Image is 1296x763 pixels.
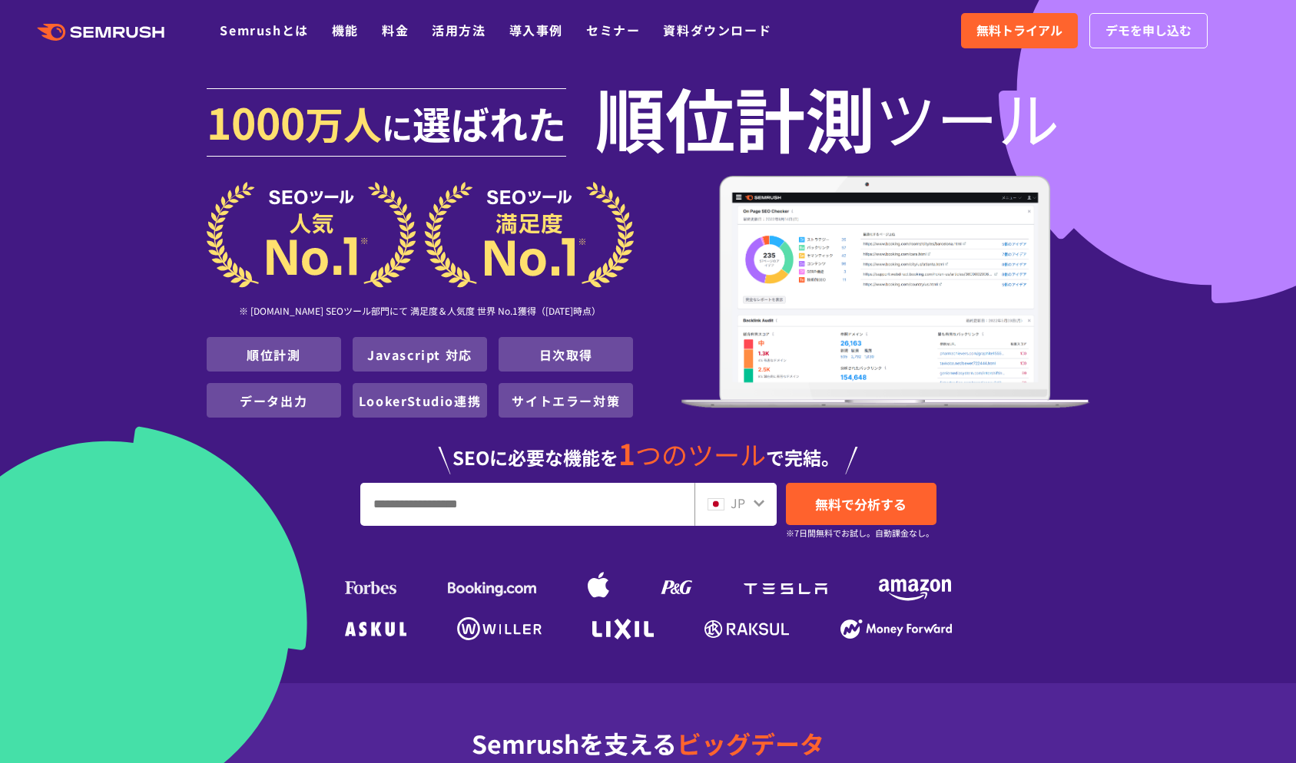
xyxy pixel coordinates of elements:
[512,391,620,410] a: サイトエラー対策
[677,725,824,761] span: ビッグデータ
[361,484,694,525] input: URL、キーワードを入力してください
[961,13,1078,48] a: 無料トライアル
[815,494,907,514] span: 無料で分析する
[359,391,481,410] a: LookerStudio連携
[413,95,566,150] span: 選ばれた
[595,86,875,147] span: 順位計測
[539,345,593,364] a: 日次取得
[509,21,563,39] a: 導入事例
[432,21,486,39] a: 活用方法
[766,444,840,471] span: で完結。
[786,526,934,540] small: ※7日間無料でお試し。自動課金なし。
[731,494,745,512] span: JP
[207,91,305,152] span: 1000
[976,21,1062,41] span: 無料トライアル
[332,21,359,39] a: 機能
[875,86,1059,147] span: ツール
[305,95,382,150] span: 万人
[786,483,936,525] a: 無料で分析する
[618,432,635,474] span: 1
[635,435,766,473] span: つのツール
[1105,21,1192,41] span: デモを申し込む
[240,391,307,410] a: データ出力
[382,21,409,39] a: 料金
[367,345,472,364] a: Javascript 対応
[586,21,640,39] a: セミナー
[663,21,771,39] a: 資料ダウンロード
[207,288,634,337] div: ※ [DOMAIN_NAME] SEOツール部門にて 満足度＆人気度 世界 No.1獲得（[DATE]時点）
[1089,13,1208,48] a: デモを申し込む
[382,104,413,149] span: に
[207,424,1090,474] div: SEOに必要な機能を
[220,21,308,39] a: Semrushとは
[247,345,300,364] a: 順位計測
